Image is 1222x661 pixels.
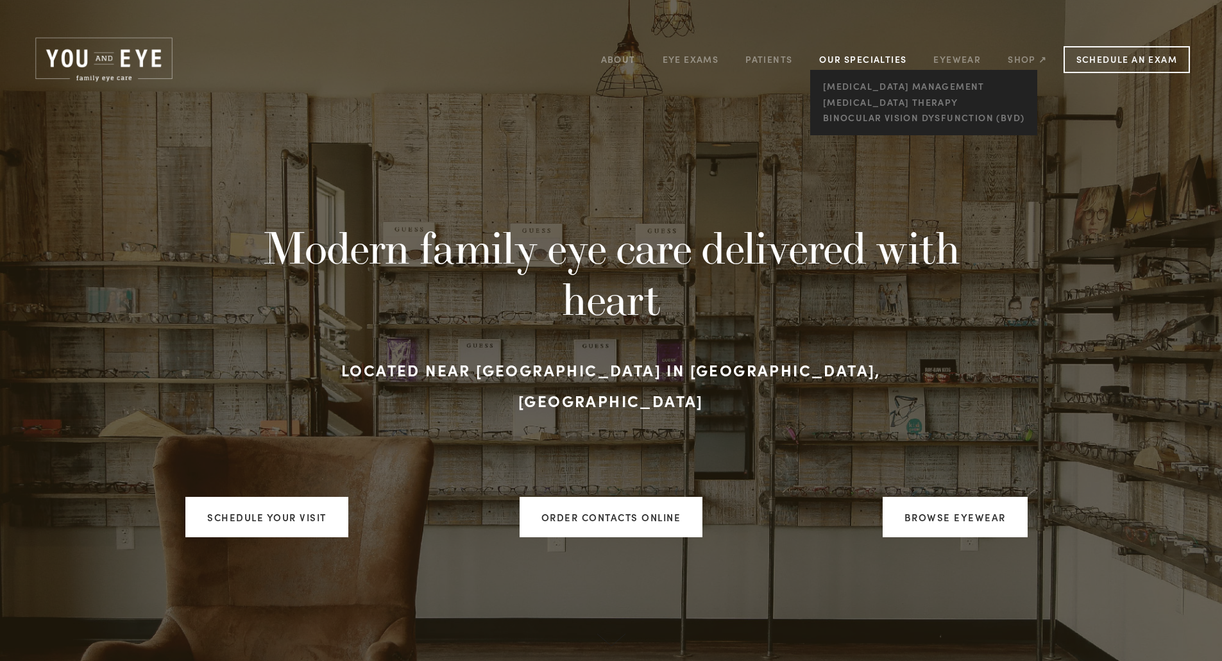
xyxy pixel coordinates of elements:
[185,497,348,537] a: Schedule your visit
[520,497,703,537] a: ORDER CONTACTS ONLINE
[259,222,964,325] h1: Modern family eye care delivered with heart
[745,49,792,69] a: Patients
[341,359,886,411] strong: Located near [GEOGRAPHIC_DATA] in [GEOGRAPHIC_DATA], [GEOGRAPHIC_DATA]
[601,49,636,69] a: About
[819,110,1028,126] a: Binocular Vision Dysfunction (BVD)
[819,94,1028,110] a: [MEDICAL_DATA] Therapy
[819,79,1028,95] a: [MEDICAL_DATA] management
[663,49,719,69] a: Eye Exams
[883,497,1028,537] a: Browse Eyewear
[819,53,906,65] a: Our Specialties
[1008,49,1047,69] a: Shop ↗
[32,35,176,84] img: Rochester, MN | You and Eye | Family Eye Care
[933,49,981,69] a: Eyewear
[1064,46,1190,73] a: Schedule an Exam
